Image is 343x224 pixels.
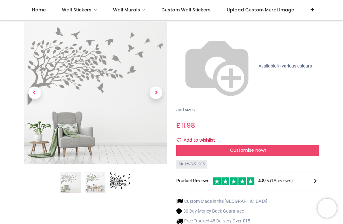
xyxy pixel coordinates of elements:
[176,26,258,107] img: color-wheel.png
[176,121,195,130] span: £
[227,7,294,13] span: Upload Custom Mural Image
[176,135,220,146] button: Add to wishlistAdd to wishlist
[110,173,130,193] img: WS-51205-03
[145,43,167,143] a: Next
[62,7,91,13] span: Wall Stickers
[318,199,337,218] iframe: Brevo live chat
[181,121,195,130] span: 11.98
[32,7,46,13] span: Home
[24,43,45,143] a: Previous
[177,138,181,142] i: Add to wishlist
[230,147,266,153] span: Customise Now!
[150,87,162,99] span: Next
[258,178,293,184] span: /5 ( 18 reviews)
[85,173,105,193] img: WS-51205-02
[113,7,140,13] span: Wall Murals
[28,87,41,99] span: Previous
[176,176,319,185] div: Product Reviews
[258,178,265,183] span: 4.8
[176,198,267,205] li: Custom Made in the [GEOGRAPHIC_DATA]
[24,22,167,164] img: Bird Tree Branch Wall Sticker
[161,7,211,13] span: Custom Wall Stickers
[60,173,81,193] img: Bird Tree Branch Wall Sticker
[176,208,267,214] li: 30 Day Money Back Guarantee
[176,160,207,169] div: SKU: WS-51205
